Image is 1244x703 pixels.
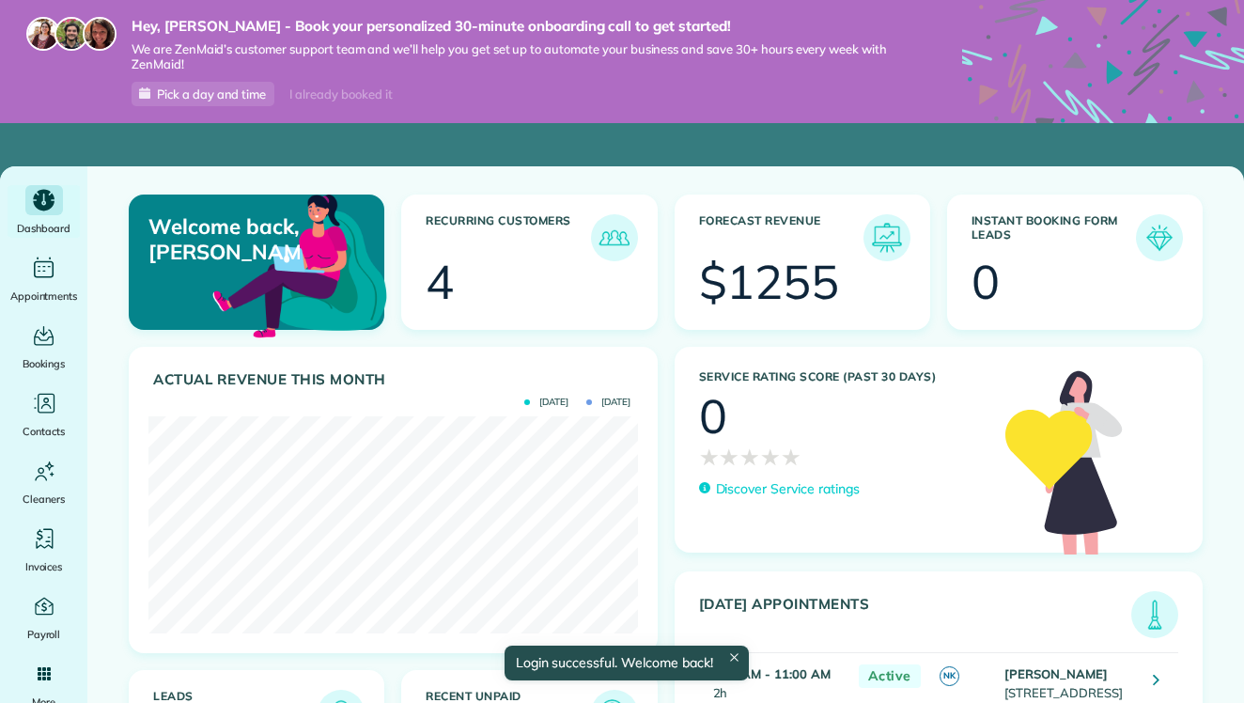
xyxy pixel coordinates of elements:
a: Bookings [8,320,80,373]
a: Appointments [8,253,80,305]
div: Login successful. Welcome back! [504,646,748,680]
div: I already booked it [278,83,403,106]
p: Discover Service ratings [716,479,860,499]
h3: Service Rating score (past 30 days) [699,370,987,383]
h3: Recurring Customers [426,214,590,261]
h3: [DATE] Appointments [699,596,1132,638]
h3: Actual Revenue this month [153,371,638,388]
img: jorge-587dff0eeaa6aab1f244e6dc62b8924c3b6ad411094392a53c71c6c4a576187d.jpg [54,17,88,51]
span: ★ [739,440,760,474]
img: maria-72a9807cf96188c08ef61303f053569d2e2a8a1cde33d635c8a3ac13582a053d.jpg [26,17,60,51]
img: dashboard_welcome-42a62b7d889689a78055ac9021e634bf52bae3f8056760290aed330b23ab8690.png [209,173,391,355]
span: [DATE] [524,398,568,407]
p: Welcome back, [PERSON_NAME]! [148,214,300,264]
span: Cleaners [23,490,65,508]
span: ★ [719,440,739,474]
a: Contacts [8,388,80,441]
div: 4 [426,258,454,305]
span: Dashboard [17,219,70,238]
span: Pick a day and time [157,86,266,102]
span: NK [940,666,959,686]
h3: Instant Booking Form Leads [972,214,1136,261]
img: icon_form_leads-04211a6a04a5b2264e4ee56bc0799ec3eb69b7e499cbb523a139df1d13a81ae0.png [1141,219,1178,257]
img: icon_forecast_revenue-8c13a41c7ed35a8dcfafea3cbb826a0462acb37728057bba2d056411b612bbbe.png [868,219,906,257]
a: Pick a day and time [132,82,274,106]
div: 0 [972,258,1000,305]
span: Appointments [10,287,78,305]
strong: [PERSON_NAME] [1004,666,1108,681]
a: Payroll [8,591,80,644]
span: Bookings [23,354,66,373]
span: Contacts [23,422,65,441]
span: ★ [699,440,720,474]
img: icon_recurring_customers-cf858462ba22bcd05b5a5880d41d6543d210077de5bb9ebc9590e49fd87d84ed.png [596,219,633,257]
a: Dashboard [8,185,80,238]
img: icon_todays_appointments-901f7ab196bb0bea1936b74009e4eb5ffbc2d2711fa7634e0d609ed5ef32b18b.png [1136,596,1174,633]
h3: Forecast Revenue [699,214,863,261]
span: Active [859,664,921,688]
span: We are ZenMaid’s customer support team and we’ll help you get set up to automate your business an... [132,41,906,73]
a: Cleaners [8,456,80,508]
strong: 9:00 AM - 11:00 AM [713,666,831,681]
div: $1255 [699,258,840,305]
span: Invoices [25,557,63,576]
div: 0 [699,393,727,440]
span: ★ [760,440,781,474]
span: [DATE] [586,398,630,407]
span: ★ [781,440,801,474]
strong: Hey, [PERSON_NAME] - Book your personalized 30-minute onboarding call to get started! [132,17,906,36]
img: michelle-19f622bdf1676172e81f8f8fba1fb50e276960ebfe0243fe18214015130c80e4.jpg [83,17,117,51]
a: Discover Service ratings [699,479,860,499]
span: Payroll [27,625,61,644]
a: Invoices [8,523,80,576]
